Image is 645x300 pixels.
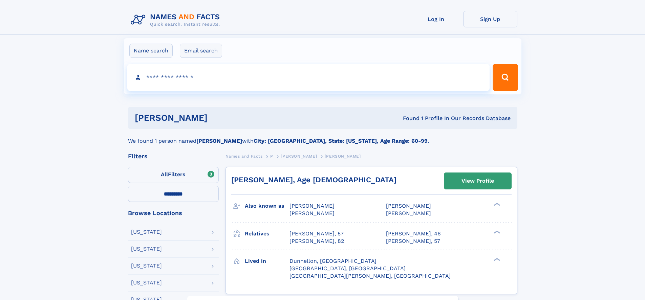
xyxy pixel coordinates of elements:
a: View Profile [444,173,511,189]
label: Filters [128,167,219,183]
span: [PERSON_NAME] [281,154,317,159]
h1: [PERSON_NAME] [135,114,305,122]
h3: Lived in [245,255,289,267]
div: Filters [128,153,219,159]
h3: Also known as [245,200,289,212]
a: [PERSON_NAME], 57 [289,230,344,237]
div: ❯ [492,257,500,261]
div: [US_STATE] [131,229,162,235]
a: Log In [409,11,463,27]
a: [PERSON_NAME], Age [DEMOGRAPHIC_DATA] [231,176,396,184]
label: Email search [180,44,222,58]
a: [PERSON_NAME], 82 [289,237,344,245]
a: [PERSON_NAME] [281,152,317,160]
b: City: [GEOGRAPHIC_DATA], State: [US_STATE], Age Range: 60-99 [254,138,428,144]
div: [US_STATE] [131,280,162,285]
span: P [270,154,273,159]
a: Sign Up [463,11,517,27]
span: All [161,171,168,178]
span: [PERSON_NAME] [386,203,431,209]
div: View Profile [461,173,494,189]
span: [PERSON_NAME] [289,210,335,216]
span: [PERSON_NAME] [289,203,335,209]
div: Browse Locations [128,210,219,216]
label: Name search [129,44,173,58]
div: We found 1 person named with . [128,129,517,145]
div: [US_STATE] [131,263,162,269]
a: Names and Facts [225,152,263,160]
span: [GEOGRAPHIC_DATA][PERSON_NAME], [GEOGRAPHIC_DATA] [289,273,451,279]
b: [PERSON_NAME] [196,138,242,144]
button: Search Button [493,64,518,91]
span: [PERSON_NAME] [386,210,431,216]
a: [PERSON_NAME], 46 [386,230,441,237]
span: Dunnellon, [GEOGRAPHIC_DATA] [289,258,377,264]
div: Found 1 Profile In Our Records Database [305,115,511,122]
img: Logo Names and Facts [128,11,225,29]
input: search input [127,64,490,91]
div: ❯ [492,230,500,234]
div: ❯ [492,202,500,207]
h3: Relatives [245,228,289,239]
span: [PERSON_NAME] [325,154,361,159]
a: P [270,152,273,160]
span: [GEOGRAPHIC_DATA], [GEOGRAPHIC_DATA] [289,265,406,272]
a: [PERSON_NAME], 57 [386,237,440,245]
div: [US_STATE] [131,246,162,252]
